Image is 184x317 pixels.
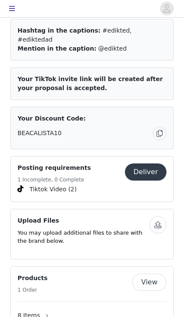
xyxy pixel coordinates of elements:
[132,274,166,291] button: View
[18,286,47,294] h5: 1 Order
[18,75,163,91] span: Your TikTok invite link will be created after your proposal is accepted.
[18,163,91,172] h4: Posting requirements
[18,229,149,245] p: You may upload additional files to share with the brand below.
[18,216,149,225] h4: Upload Files
[98,45,127,52] span: @edikted
[18,27,132,43] span: #edikted, #ediktedad
[163,2,171,15] div: avatar
[10,156,174,202] div: Posting requirements
[18,129,62,138] span: BEACALISTA10
[18,27,101,34] span: Hashtag in the captions:
[18,45,96,52] span: Mention in the caption:
[30,185,77,194] span: Tiktok Video (2)
[125,163,166,181] button: Deliver
[18,176,91,184] h5: 1 Incomplete, 0 Complete
[18,274,47,283] h4: Products
[18,114,86,123] span: Your Discount Code:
